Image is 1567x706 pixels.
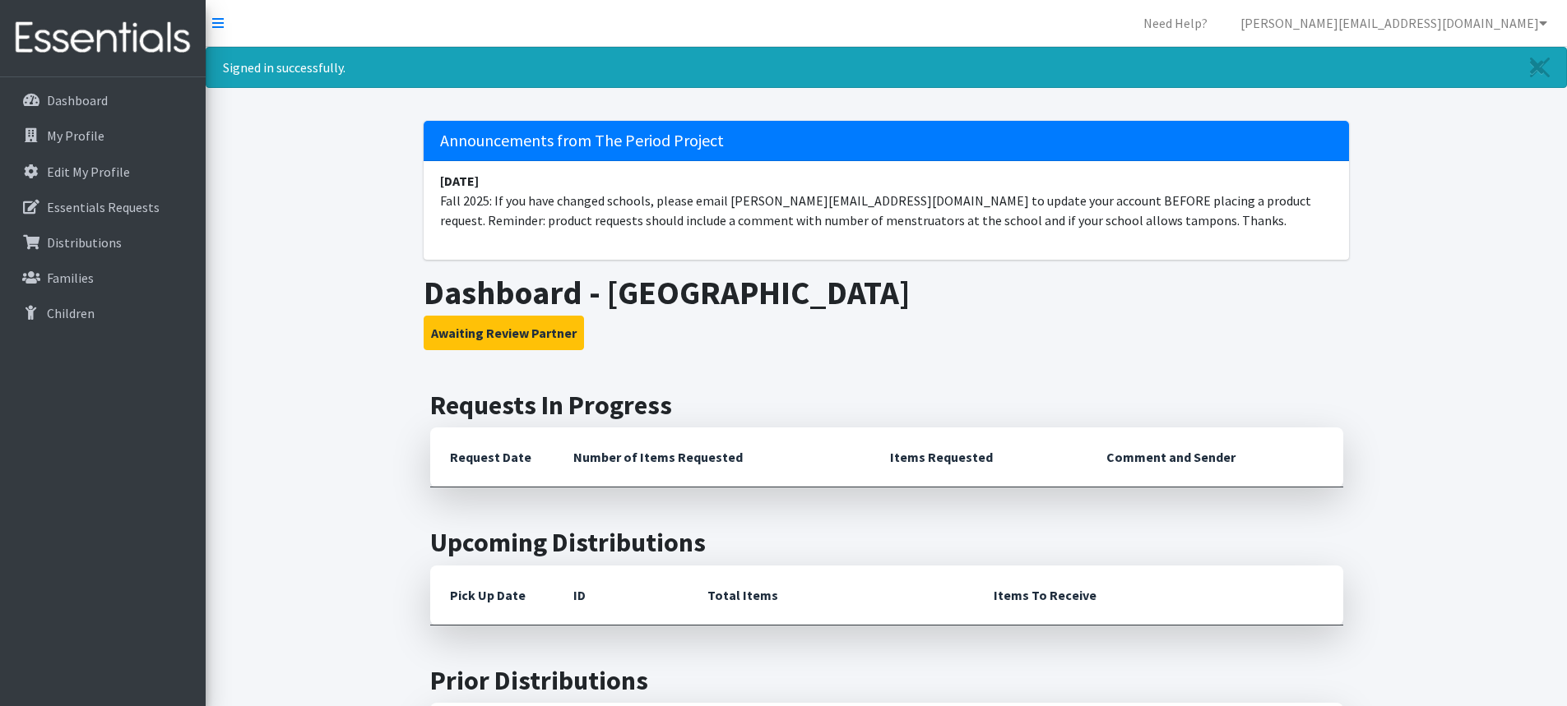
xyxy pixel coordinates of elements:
a: Children [7,297,199,330]
p: Distributions [47,234,122,251]
a: Edit My Profile [7,155,199,188]
h2: Prior Distributions [430,665,1343,696]
th: Comment and Sender [1087,427,1342,487]
p: Families [47,270,94,286]
h5: Announcements from The Period Project [424,121,1349,161]
a: Dashboard [7,84,199,117]
th: Request Date [430,427,554,487]
th: Items To Receive [974,565,1343,625]
a: Essentials Requests [7,191,199,224]
th: Pick Up Date [430,565,554,625]
th: Items Requested [870,427,1087,487]
a: Distributions [7,226,199,259]
p: Essentials Requests [47,199,160,215]
a: Need Help? [1130,7,1221,39]
div: Signed in successfully. [206,47,1567,88]
a: My Profile [7,119,199,152]
th: Total Items [688,565,974,625]
h2: Requests In Progress [430,390,1343,421]
strong: [DATE] [440,173,479,189]
th: Number of Items Requested [554,427,871,487]
p: My Profile [47,127,104,144]
p: Edit My Profile [47,164,130,180]
p: Dashboard [47,92,108,108]
a: Families [7,261,199,294]
li: Fall 2025: If you have changed schools, please email [PERSON_NAME][EMAIL_ADDRESS][DOMAIN_NAME] to... [424,161,1349,240]
a: [PERSON_NAME][EMAIL_ADDRESS][DOMAIN_NAME] [1227,7,1560,39]
img: HumanEssentials [7,11,199,66]
p: Children [47,305,95,321]
h2: Upcoming Distributions [430,527,1343,558]
h1: Dashboard - [GEOGRAPHIC_DATA] [424,273,1349,312]
th: ID [554,565,688,625]
button: Awaiting Review Partner [424,316,584,350]
a: Close [1514,48,1566,87]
